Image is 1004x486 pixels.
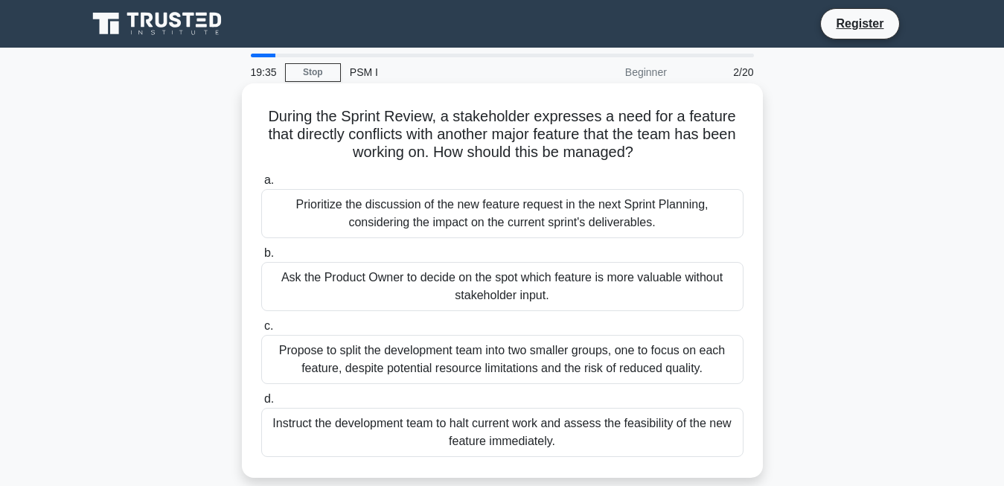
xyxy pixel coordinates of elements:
[261,408,744,457] div: Instruct the development team to halt current work and assess the feasibility of the new feature ...
[341,57,546,87] div: PSM I
[242,57,285,87] div: 19:35
[260,107,745,162] h5: During the Sprint Review, a stakeholder expresses a need for a feature that directly conflicts wi...
[546,57,676,87] div: Beginner
[827,14,892,33] a: Register
[261,335,744,384] div: Propose to split the development team into two smaller groups, one to focus on each feature, desp...
[264,173,274,186] span: a.
[285,63,341,82] a: Stop
[676,57,763,87] div: 2/20
[261,189,744,238] div: Prioritize the discussion of the new feature request in the next Sprint Planning, considering the...
[264,392,274,405] span: d.
[264,246,274,259] span: b.
[261,262,744,311] div: Ask the Product Owner to decide on the spot which feature is more valuable without stakeholder in...
[264,319,273,332] span: c.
